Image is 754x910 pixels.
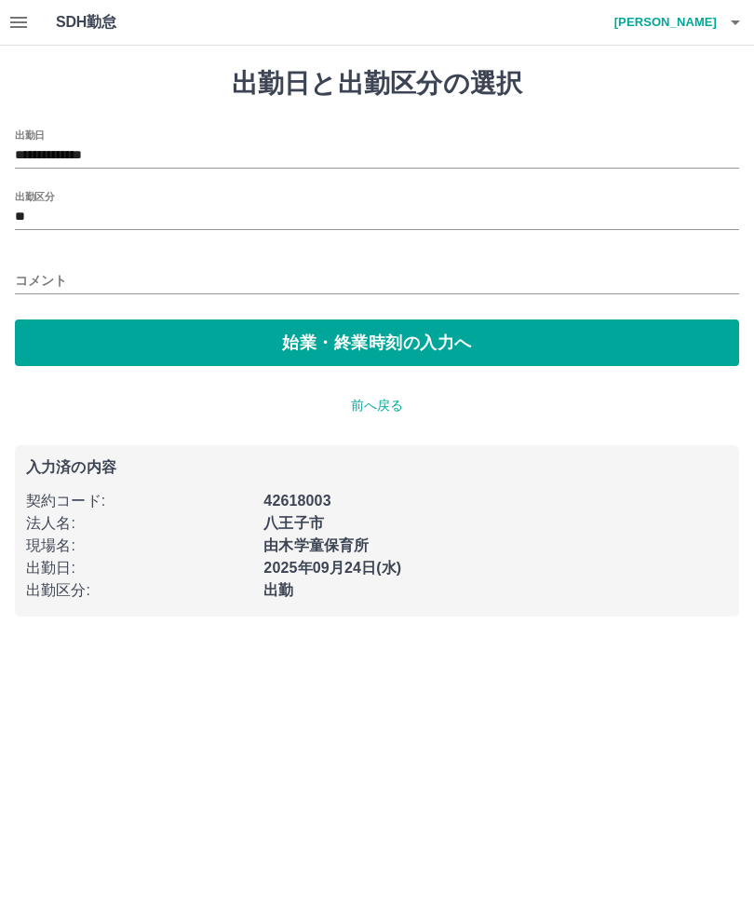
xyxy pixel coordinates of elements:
[26,535,252,557] p: 現場名 :
[263,582,293,598] b: 出勤
[26,557,252,579] p: 出勤日 :
[15,128,45,142] label: 出勤日
[15,319,739,366] button: 始業・終業時刻の入力へ
[15,68,739,100] h1: 出勤日と出勤区分の選択
[263,515,324,531] b: 八王子市
[263,537,369,553] b: 由木学童保育所
[26,512,252,535] p: 法人名 :
[15,189,54,203] label: 出勤区分
[263,560,401,576] b: 2025年09月24日(水)
[26,490,252,512] p: 契約コード :
[263,493,330,509] b: 42618003
[26,579,252,602] p: 出勤区分 :
[26,460,728,475] p: 入力済の内容
[15,396,739,415] p: 前へ戻る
